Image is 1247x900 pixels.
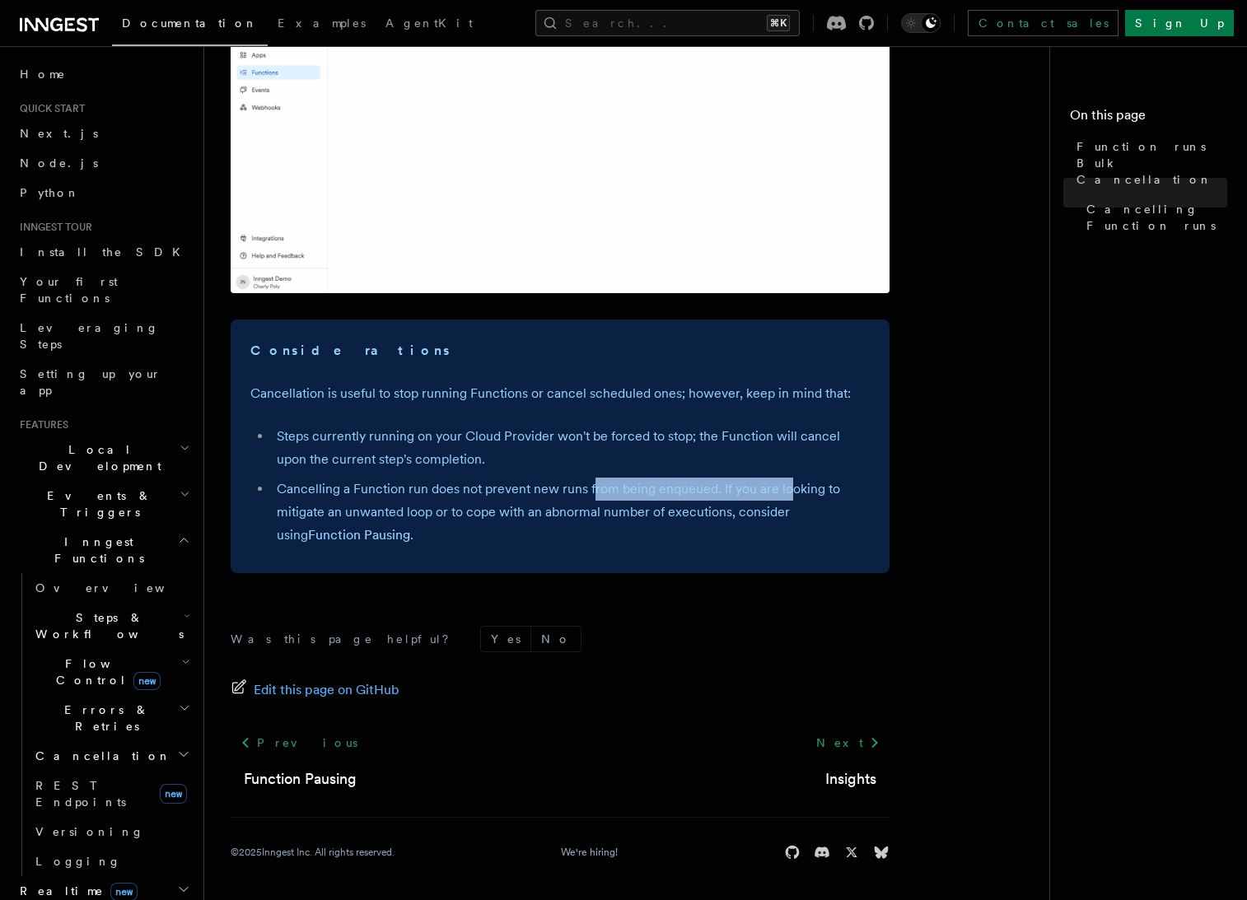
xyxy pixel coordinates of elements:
[13,883,138,899] span: Realtime
[29,771,194,817] a: REST Endpointsnew
[13,487,180,520] span: Events & Triggers
[29,741,194,771] button: Cancellation
[272,425,870,471] li: Steps currently running on your Cloud Provider won't be forced to stop; the Function will cancel ...
[29,649,194,695] button: Flow Controlnew
[20,66,66,82] span: Home
[13,418,68,431] span: Features
[112,5,268,46] a: Documentation
[29,846,194,876] a: Logging
[806,728,890,758] a: Next
[20,321,159,351] span: Leveraging Steps
[376,5,483,44] a: AgentKit
[231,846,395,859] div: © 2025 Inngest Inc. All rights reserved.
[35,855,121,868] span: Logging
[250,343,452,358] strong: Considerations
[1086,201,1227,234] span: Cancelling Function runs
[268,5,376,44] a: Examples
[535,10,800,36] button: Search...⌘K
[20,367,161,397] span: Setting up your app
[20,245,190,259] span: Install the SDK
[561,846,618,859] a: We're hiring!
[160,784,187,804] span: new
[901,13,941,33] button: Toggle dark mode
[13,148,194,178] a: Node.js
[244,767,357,790] a: Function Pausing
[29,603,194,649] button: Steps & Workflows
[825,767,876,790] a: Insights
[20,275,118,305] span: Your first Functions
[385,16,473,30] span: AgentKit
[231,728,367,758] a: Previous
[29,748,171,764] span: Cancellation
[13,441,180,474] span: Local Development
[122,16,258,30] span: Documentation
[13,534,178,567] span: Inngest Functions
[13,573,194,876] div: Inngest Functions
[13,359,194,405] a: Setting up your app
[13,59,194,89] a: Home
[29,655,181,688] span: Flow Control
[20,156,98,170] span: Node.js
[231,631,460,647] p: Was this page helpful?
[968,10,1119,36] a: Contact sales
[29,573,194,603] a: Overview
[1125,10,1234,36] a: Sign Up
[13,267,194,313] a: Your first Functions
[29,609,184,642] span: Steps & Workflows
[13,435,194,481] button: Local Development
[13,102,85,115] span: Quick start
[13,237,194,267] a: Install the SDK
[231,678,399,702] a: Edit this page on GitHub
[35,581,205,595] span: Overview
[1080,194,1227,240] a: Cancelling Function runs
[35,825,144,838] span: Versioning
[13,527,194,573] button: Inngest Functions
[767,15,790,31] kbd: ⌘K
[531,627,581,651] button: No
[254,678,399,702] span: Edit this page on GitHub
[13,313,194,359] a: Leveraging Steps
[250,382,870,405] p: Cancellation is useful to stop running Functions or cancel scheduled ones; however, keep in mind ...
[1077,138,1227,188] span: Function runs Bulk Cancellation
[13,221,92,234] span: Inngest tour
[308,527,410,543] a: Function Pausing
[29,702,179,734] span: Errors & Retries
[29,695,194,741] button: Errors & Retries
[29,817,194,846] a: Versioning
[13,119,194,148] a: Next.js
[35,779,126,809] span: REST Endpoints
[278,16,366,30] span: Examples
[481,627,530,651] button: Yes
[1070,132,1227,194] a: Function runs Bulk Cancellation
[133,672,161,690] span: new
[272,478,870,547] li: Cancelling a Function run does not prevent new runs from being enqueued. If you are looking to mi...
[13,178,194,208] a: Python
[13,481,194,527] button: Events & Triggers
[1070,105,1227,132] h4: On this page
[20,186,80,199] span: Python
[20,127,98,140] span: Next.js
